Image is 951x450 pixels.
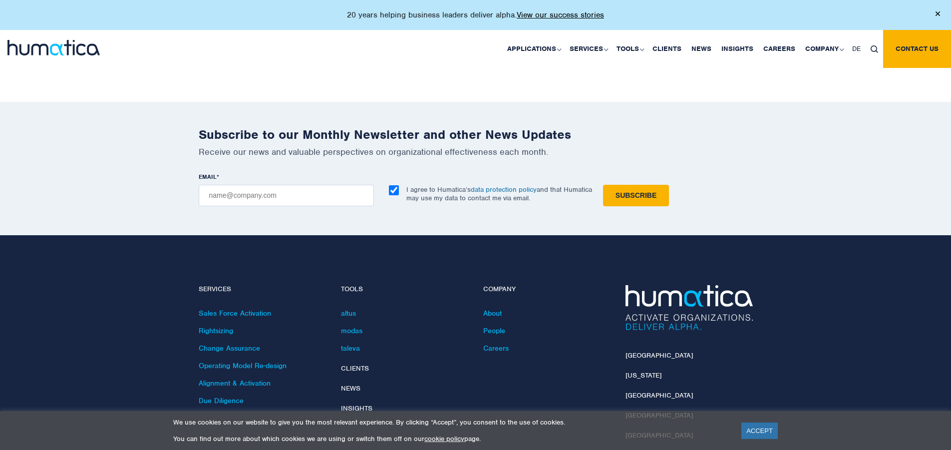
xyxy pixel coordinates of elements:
[483,326,505,335] a: People
[347,10,604,20] p: 20 years helping business leaders deliver alpha.
[199,285,326,294] h4: Services
[626,371,661,380] a: [US_STATE]
[612,30,647,68] a: Tools
[199,185,374,206] input: name@company.com
[173,435,729,443] p: You can find out more about which cookies we are using or switch them off on our page.
[341,364,369,373] a: Clients
[483,285,611,294] h4: Company
[871,45,878,53] img: search_icon
[686,30,716,68] a: News
[341,285,468,294] h4: Tools
[7,40,100,55] img: logo
[626,285,753,330] img: Humatica
[341,404,372,413] a: Insights
[603,185,669,206] input: Subscribe
[565,30,612,68] a: Services
[406,185,592,202] p: I agree to Humatica’s and that Humatica may use my data to contact me via email.
[389,185,399,195] input: I agree to Humatica’sdata protection policyand that Humatica may use my data to contact me via em...
[199,396,244,405] a: Due Diligence
[716,30,758,68] a: Insights
[471,185,537,194] a: data protection policy
[199,344,260,353] a: Change Assurance
[199,146,753,157] p: Receive our news and valuable perspectives on organizational effectiveness each month.
[502,30,565,68] a: Applications
[852,44,861,53] span: DE
[199,361,287,370] a: Operating Model Re-design
[341,309,356,318] a: altus
[517,10,604,20] a: View our success stories
[424,435,464,443] a: cookie policy
[883,30,951,68] a: Contact us
[847,30,866,68] a: DE
[341,384,360,393] a: News
[647,30,686,68] a: Clients
[341,344,360,353] a: taleva
[341,326,362,335] a: modas
[758,30,800,68] a: Careers
[199,326,233,335] a: Rightsizing
[199,379,271,388] a: Alignment & Activation
[483,344,509,353] a: Careers
[626,351,693,360] a: [GEOGRAPHIC_DATA]
[741,423,778,439] a: ACCEPT
[626,391,693,400] a: [GEOGRAPHIC_DATA]
[483,309,502,318] a: About
[199,173,217,181] span: EMAIL
[199,127,753,142] h2: Subscribe to our Monthly Newsletter and other News Updates
[199,309,271,318] a: Sales Force Activation
[173,418,729,427] p: We use cookies on our website to give you the most relevant experience. By clicking “Accept”, you...
[800,30,847,68] a: Company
